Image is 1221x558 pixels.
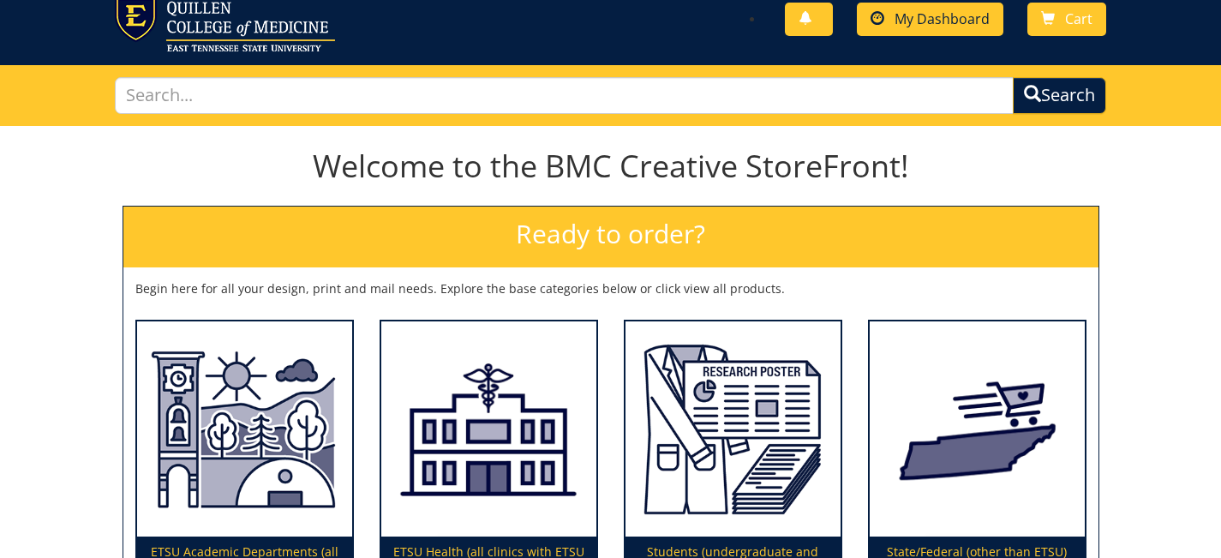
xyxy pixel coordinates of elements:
[1065,9,1092,28] span: Cart
[115,77,1015,114] input: Search...
[135,280,1086,297] p: Begin here for all your design, print and mail needs. Explore the base categories below or click ...
[895,9,990,28] span: My Dashboard
[123,149,1099,183] h1: Welcome to the BMC Creative StoreFront!
[870,321,1085,537] img: State/Federal (other than ETSU)
[857,3,1003,36] a: My Dashboard
[137,321,352,537] img: ETSU Academic Departments (all colleges and departments)
[625,321,841,537] img: Students (undergraduate and graduate)
[1027,3,1106,36] a: Cart
[1013,77,1106,114] button: Search
[123,207,1098,267] h2: Ready to order?
[381,321,596,537] img: ETSU Health (all clinics with ETSU Health branding)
